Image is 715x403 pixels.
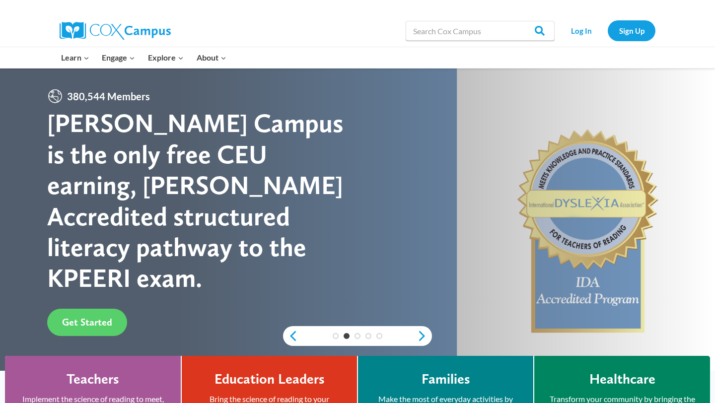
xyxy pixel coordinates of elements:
a: previous [283,330,298,342]
h4: Families [422,371,470,388]
span: 380,544 Members [63,88,154,104]
button: Child menu of About [190,47,233,68]
button: Child menu of Learn [55,47,96,68]
img: Cox Campus [60,22,171,40]
a: Log In [560,20,603,41]
a: next [417,330,432,342]
input: Search Cox Campus [406,21,555,41]
a: 2 [344,333,350,339]
a: Get Started [47,309,127,336]
a: 1 [333,333,339,339]
a: Sign Up [608,20,655,41]
nav: Primary Navigation [55,47,232,68]
div: content slider buttons [283,326,432,346]
span: Get Started [62,316,112,328]
a: 4 [365,333,371,339]
button: Child menu of Engage [96,47,142,68]
a: 5 [376,333,382,339]
h4: Healthcare [589,371,655,388]
h4: Teachers [67,371,119,388]
h4: Education Leaders [214,371,325,388]
a: 3 [355,333,360,339]
button: Child menu of Explore [142,47,190,68]
div: [PERSON_NAME] Campus is the only free CEU earning, [PERSON_NAME] Accredited structured literacy p... [47,108,357,293]
nav: Secondary Navigation [560,20,655,41]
